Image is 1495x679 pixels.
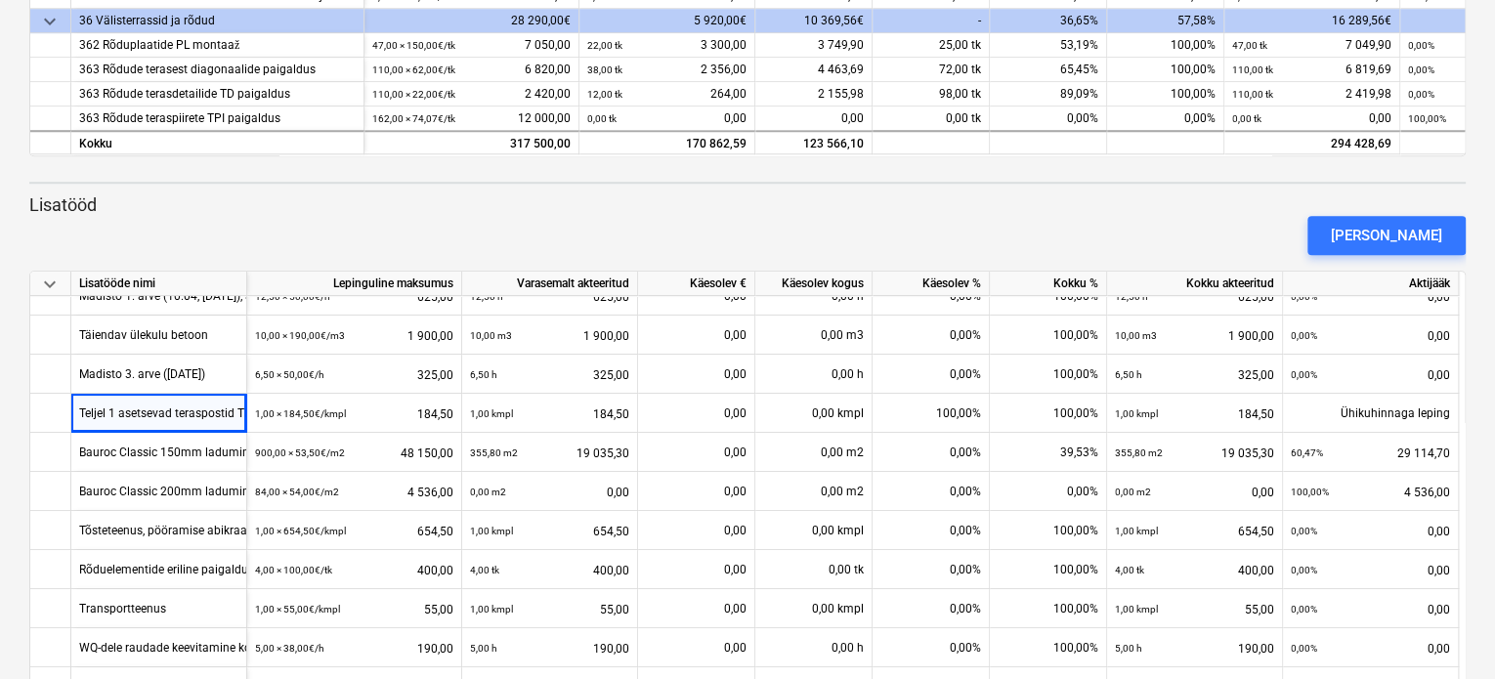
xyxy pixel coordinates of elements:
[587,89,622,100] small: 12,00 tk
[873,394,990,433] div: 100,00%
[646,433,747,472] div: 0,00
[587,133,747,157] div: 170 862,59
[470,487,506,497] small: 0,00 m2
[873,589,990,628] div: 0,00%
[1283,394,1459,433] div: Ühikuhinnaga leping
[1107,33,1224,58] div: 100,00%
[990,276,1107,316] div: 100,00%
[79,9,356,33] div: 36 Välisterrassid ja rõdud
[1307,216,1466,255] button: [PERSON_NAME]
[1115,276,1274,317] div: 625,00
[990,550,1107,589] div: 100,00%
[79,355,205,393] div: Madisto 3. arve (06.05.25)
[372,89,455,100] small: 110,00 × 22,00€ / tk
[1115,526,1158,536] small: 1,00 kmpl
[646,472,747,511] div: 0,00
[755,355,873,394] div: 0,00 h
[873,272,990,296] div: Käesolev %
[1115,433,1274,473] div: 19 035,30
[873,511,990,550] div: 0,00%
[1115,291,1148,302] small: 12,50 h
[755,394,873,433] div: 0,00 kmpl
[1115,394,1274,434] div: 184,50
[1291,604,1317,615] small: 0,00%
[1291,369,1317,380] small: 0,00%
[1232,33,1391,58] div: 7 049,90
[1115,511,1274,551] div: 654,50
[1115,447,1163,458] small: 355,80 m2
[755,628,873,667] div: 0,00 h
[873,106,990,131] div: 0,00 tk
[1232,64,1273,75] small: 110,00 tk
[372,82,571,106] div: 2 420,00
[755,511,873,550] div: 0,00 kmpl
[71,272,247,296] div: Lisatööde nimi
[646,589,747,628] div: 0,00
[1408,113,1446,124] small: 100,00%
[1291,511,1450,551] div: 0,00
[1291,643,1317,654] small: 0,00%
[587,33,747,58] div: 3 300,00
[79,316,208,354] div: Täiendav ülekulu betoon
[1291,291,1317,302] small: 0,00%
[990,33,1107,58] div: 53,19%
[79,394,709,432] div: Teljel 1 asetsevad teraspostid TP 105-2tk on liiga pikad-lisatöö tala T102 uuesti monteerimine ja...
[470,276,629,317] div: 625,00
[470,433,629,473] div: 19 035,30
[372,113,455,124] small: 162,00 × 74,07€ / tk
[873,316,990,355] div: 0,00%
[470,316,629,356] div: 1 900,00
[470,643,497,654] small: 5,00 h
[873,472,990,511] div: 0,00%
[873,9,990,33] div: -
[990,628,1107,667] div: 100,00%
[255,433,453,473] div: 48 150,00
[79,628,327,666] div: WQ-dele raudade keevitamine koos materjaliga
[587,106,747,131] div: 0,00
[470,526,513,536] small: 1,00 kmpl
[1224,9,1400,33] div: 16 289,56€
[1408,40,1434,51] small: 0,00%
[364,9,579,33] div: 28 290,00€
[255,589,453,629] div: 55,00
[470,565,499,575] small: 4,00 tk
[255,643,324,654] small: 5,00 × 38,00€ / h
[990,106,1107,131] div: 0,00%
[587,58,747,82] div: 2 356,00
[1115,550,1274,590] div: 400,00
[255,628,453,668] div: 190,00
[1115,565,1144,575] small: 4,00 tk
[1232,58,1391,82] div: 6 819,69
[873,628,990,667] div: 0,00%
[470,355,629,395] div: 325,00
[1291,276,1450,317] div: 0,00
[79,82,356,106] div: 363 Rõdude terasdetailide TD paigaldus
[470,628,629,668] div: 190,00
[755,58,873,82] div: 4 463,69
[1408,89,1434,100] small: 0,00%
[1291,565,1317,575] small: 0,00%
[1115,330,1157,341] small: 10,00 m3
[1115,643,1142,654] small: 5,00 h
[462,272,638,296] div: Varasemalt akteeritud
[79,550,254,588] div: Rõduelementide eriline paigaldus
[372,58,571,82] div: 6 820,00
[29,193,1466,217] p: Lisatööd
[255,316,453,356] div: 1 900,00
[79,106,356,131] div: 363 Rõdude teraspiirete TPI paigaldus
[255,355,453,395] div: 325,00
[255,511,453,551] div: 654,50
[372,106,571,131] div: 12 000,00
[372,64,455,75] small: 110,00 × 62,00€ / tk
[990,58,1107,82] div: 65,45%
[1291,628,1450,668] div: 0,00
[873,33,990,58] div: 25,00 tk
[1107,106,1224,131] div: 0,00%
[470,330,512,341] small: 10,00 m3
[1283,272,1459,296] div: Aktijääk
[755,589,873,628] div: 0,00 kmpl
[638,272,755,296] div: Käesolev €
[1291,487,1329,497] small: 100,00%
[255,472,453,512] div: 4 536,00
[1107,58,1224,82] div: 100,00%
